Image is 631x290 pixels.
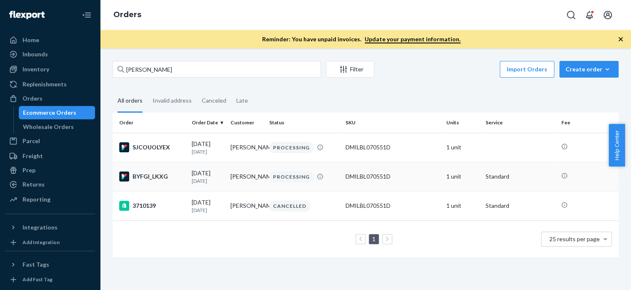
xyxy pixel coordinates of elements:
button: Open notifications [581,7,598,23]
button: Open Search Box [563,7,579,23]
a: Reporting [5,193,95,206]
div: PROCESSING [269,171,313,182]
div: Inventory [23,65,49,73]
a: Orders [113,10,141,19]
div: Reporting [23,195,50,204]
p: [DATE] [192,177,224,184]
a: Add Fast Tag [5,275,95,285]
div: Parcel [23,137,40,145]
div: CANCELLED [269,200,310,212]
div: Returns [23,180,45,189]
ol: breadcrumbs [107,3,148,27]
td: [PERSON_NAME] [227,133,266,162]
a: Returns [5,178,95,191]
td: 1 unit [443,133,482,162]
div: Freight [23,152,43,160]
div: [DATE] [192,198,224,214]
th: Service [482,113,558,133]
div: Prep [23,166,35,174]
div: Add Integration [23,239,60,246]
button: Close Navigation [78,7,95,23]
div: Filter [326,65,374,73]
div: Replenishments [23,80,67,88]
button: Import Orders [500,61,554,78]
a: Inventory [5,63,95,76]
a: Ecommerce Orders [19,106,95,119]
th: Units [443,113,482,133]
div: Late [236,90,248,111]
a: Replenishments [5,78,95,91]
th: Fee [558,113,618,133]
div: Invalid address [153,90,192,111]
p: Standard [485,172,554,181]
div: Orders [23,94,43,103]
div: Ecommerce Orders [23,108,76,117]
th: Order [113,113,188,133]
div: Home [23,36,39,44]
th: Status [266,113,342,133]
a: Update your payment information. [365,35,461,43]
button: Help Center [608,124,625,166]
img: Flexport logo [9,11,45,19]
div: Fast Tags [23,260,49,269]
div: BYFGI_LKXG [119,171,185,182]
td: [PERSON_NAME] [227,162,266,191]
div: SJCOUOLYEX [119,142,185,152]
div: Inbounds [23,50,48,58]
th: Order Date [188,113,227,133]
a: Add Integration [5,237,95,247]
a: Page 1 is your current page [371,235,377,242]
a: Freight [5,149,95,163]
td: 1 unit [443,162,482,191]
p: [DATE] [192,207,224,214]
a: Prep [5,164,95,177]
div: DMILBL070551D [345,202,440,210]
div: Integrations [23,223,58,232]
th: SKU [342,113,443,133]
div: Create order [566,65,612,73]
div: DMILBL070551D [345,172,440,181]
td: [PERSON_NAME] [227,191,266,220]
a: Orders [5,92,95,105]
a: Inbounds [5,48,95,61]
div: [DATE] [192,140,224,155]
a: Parcel [5,134,95,148]
button: Filter [326,61,374,78]
div: DMILBL070551D [345,143,440,151]
a: Home [5,33,95,47]
p: Reminder: You have unpaid invoices. [262,35,461,43]
button: Integrations [5,221,95,234]
a: Wholesale Orders [19,120,95,134]
div: Add Fast Tag [23,276,53,283]
span: 25 results per page [549,235,600,242]
div: 3710139 [119,201,185,211]
input: Search orders [113,61,321,78]
p: Standard [485,202,554,210]
div: Canceled [202,90,226,111]
div: [DATE] [192,169,224,184]
button: Fast Tags [5,258,95,271]
button: Create order [559,61,618,78]
p: [DATE] [192,148,224,155]
div: PROCESSING [269,142,313,153]
div: Customer [230,119,263,126]
div: All orders [118,90,143,113]
button: Open account menu [599,7,616,23]
div: Wholesale Orders [23,123,74,131]
td: 1 unit [443,191,482,220]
